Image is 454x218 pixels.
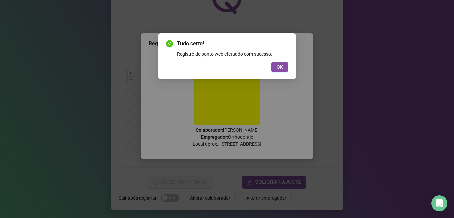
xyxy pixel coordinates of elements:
[271,62,288,72] button: OK
[431,195,447,211] div: Open Intercom Messenger
[166,40,173,47] span: check-circle
[277,63,283,71] span: OK
[177,40,288,48] span: Tudo certo!
[177,50,288,58] div: Registro de ponto web efetuado com sucesso.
